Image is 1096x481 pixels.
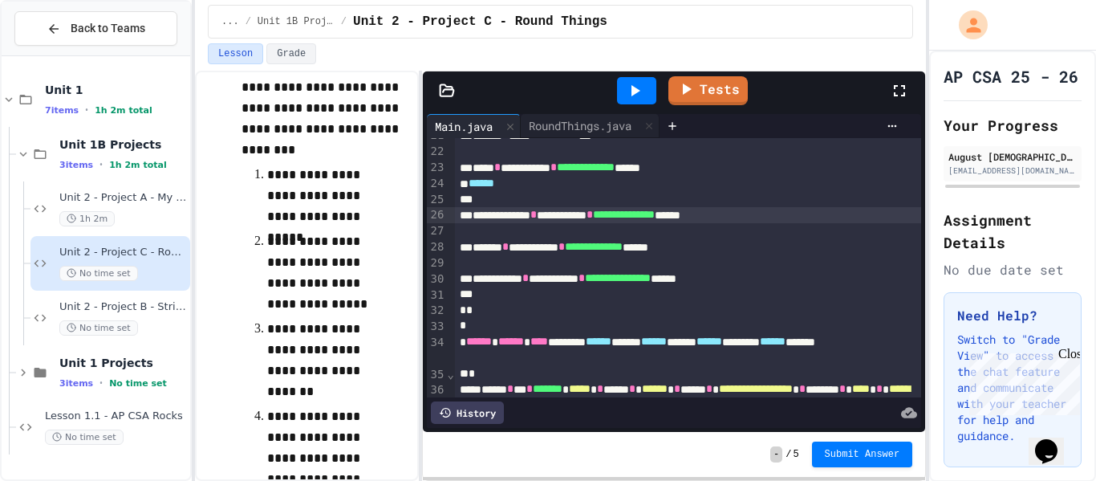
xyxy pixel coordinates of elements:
[1029,417,1080,465] iframe: chat widget
[59,191,187,205] span: Unit 2 - Project A - My Shape
[963,347,1080,415] iframe: chat widget
[246,15,251,28] span: /
[521,117,639,134] div: RoundThings.java
[59,378,93,389] span: 3 items
[208,43,263,64] button: Lesson
[942,6,992,43] div: My Account
[427,207,447,223] div: 26
[427,319,447,335] div: 33
[109,378,167,389] span: No time set
[258,15,335,28] span: Unit 1B Projects
[812,442,913,467] button: Submit Answer
[427,382,447,414] div: 36
[793,448,798,461] span: 5
[427,239,447,255] div: 28
[45,83,187,97] span: Unit 1
[59,356,187,370] span: Unit 1 Projects
[59,137,187,152] span: Unit 1B Projects
[427,255,447,271] div: 29
[785,448,791,461] span: /
[944,114,1082,137] h2: Your Progress
[85,104,88,116] span: •
[948,149,1077,164] div: August [DEMOGRAPHIC_DATA]
[957,332,1068,444] p: Switch to "Grade View" to access the chat feature and communicate with your teacher for help and ...
[427,118,501,135] div: Main.java
[353,12,607,31] span: Unit 2 - Project C - Round Things
[341,15,347,28] span: /
[431,402,504,424] div: History
[427,160,447,176] div: 23
[427,114,521,138] div: Main.java
[99,158,103,171] span: •
[95,105,152,116] span: 1h 2m total
[944,260,1082,279] div: No due date set
[446,368,454,381] span: Fold line
[427,287,447,304] div: 31
[221,15,239,28] span: ...
[109,160,167,170] span: 1h 2m total
[427,223,447,239] div: 27
[944,65,1078,88] h1: AP CSA 25 - 26
[45,410,187,423] span: Lesson 1.1 - AP CSA Rocks
[71,20,145,37] span: Back to Teams
[45,105,79,116] span: 7 items
[427,176,447,192] div: 24
[59,320,138,336] span: No time set
[957,306,1068,325] h3: Need Help?
[427,303,447,319] div: 32
[668,76,748,105] a: Tests
[14,11,177,46] button: Back to Teams
[59,300,187,314] span: Unit 2 - Project B - String Program
[427,367,447,383] div: 35
[948,165,1077,177] div: [EMAIL_ADDRESS][DOMAIN_NAME]
[266,43,316,64] button: Grade
[59,266,138,281] span: No time set
[427,335,447,367] div: 34
[770,446,782,463] span: -
[427,192,447,208] div: 25
[427,271,447,287] div: 30
[59,211,115,226] span: 1h 2m
[59,160,93,170] span: 3 items
[944,209,1082,254] h2: Assignment Details
[521,114,660,138] div: RoundThings.java
[59,246,187,259] span: Unit 2 - Project C - Round Things
[45,430,124,445] span: No time set
[99,377,103,389] span: •
[427,144,447,160] div: 22
[6,6,111,102] div: Chat with us now!Close
[825,448,900,461] span: Submit Answer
